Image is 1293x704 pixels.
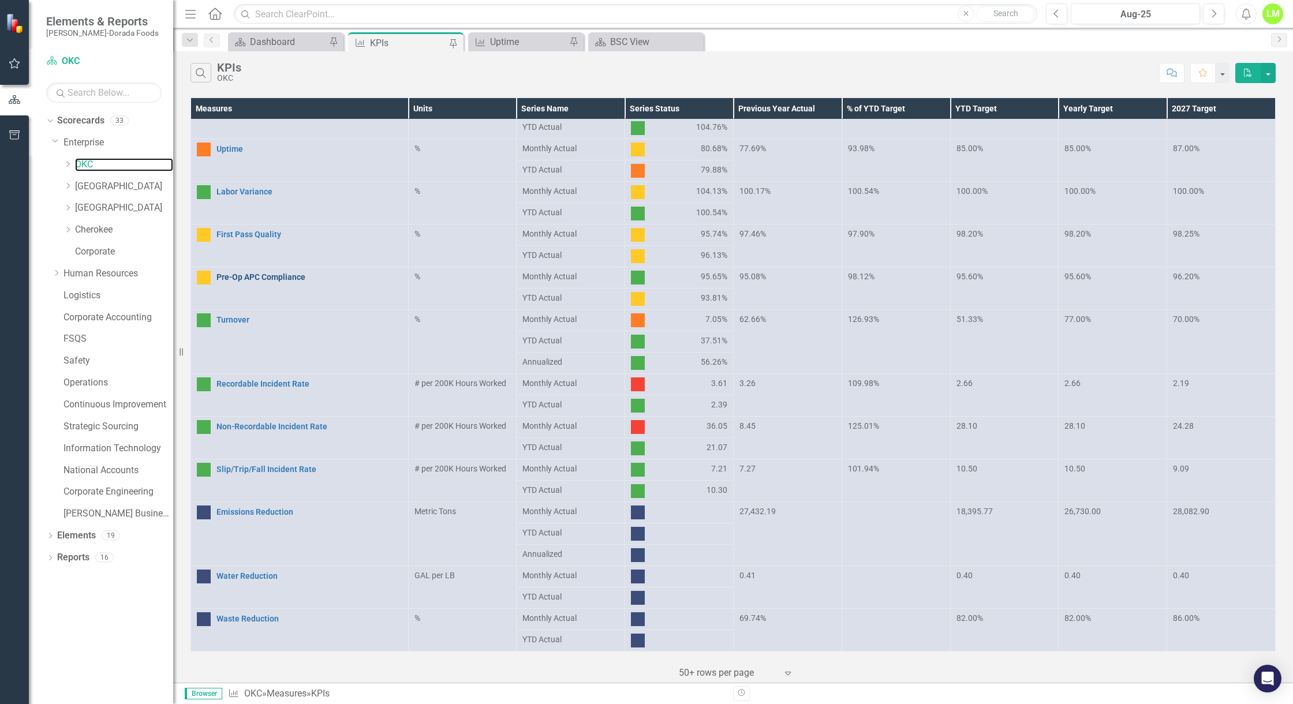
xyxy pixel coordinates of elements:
[1064,314,1091,324] span: 77.00%
[848,229,875,238] span: 97.90%
[414,464,506,473] span: # per 200K Hours Worked
[739,186,771,196] span: 100.17%
[993,9,1018,18] span: Search
[631,164,645,178] img: Warning
[701,249,727,263] span: 96.13%
[75,223,173,237] a: Cherokee
[739,571,756,580] span: 0.41
[63,311,173,324] a: Corporate Accounting
[701,271,727,284] span: 95.65%
[216,188,402,196] a: Labor Variance
[522,527,619,538] span: YTD Actual
[1173,186,1204,196] span: 100.00%
[522,570,619,581] span: Monthly Actual
[956,421,977,430] span: 28.10
[197,313,211,327] img: Above Target
[57,551,89,564] a: Reports
[631,591,645,605] img: No Information
[631,634,645,647] img: No Information
[75,245,173,259] a: Corporate
[1064,613,1091,623] span: 82.00%
[522,634,619,645] span: YTD Actual
[250,35,326,49] div: Dashboard
[1173,507,1209,516] span: 28,082.90
[739,421,756,430] span: 8.45
[75,180,173,193] a: [GEOGRAPHIC_DATA]
[522,143,619,154] span: Monthly Actual
[63,354,173,368] a: Safety
[956,314,983,324] span: 51.33%
[696,207,727,220] span: 100.54%
[848,144,875,153] span: 93.98%
[522,207,619,218] span: YTD Actual
[956,613,983,623] span: 82.00%
[414,379,506,388] span: # per 200K Hours Worked
[696,185,727,199] span: 104.13%
[234,4,1037,24] input: Search ClearPoint...
[522,399,619,410] span: YTD Actual
[63,507,173,520] a: [PERSON_NAME] Business Unit
[414,272,420,281] span: %
[1064,144,1091,153] span: 85.00%
[848,421,879,430] span: 125.01%
[711,399,727,413] span: 2.39
[414,186,420,196] span: %
[63,136,173,149] a: Enterprise
[739,144,766,153] span: 77.69%
[707,420,727,434] span: 36.05
[6,13,26,33] img: ClearPoint Strategy
[1064,421,1085,430] span: 28.10
[631,313,645,327] img: Warning
[739,464,756,473] span: 7.27
[216,273,402,282] a: Pre-Op APC Compliance
[197,377,211,391] img: Above Target
[522,313,619,325] span: Monthly Actual
[1173,421,1194,430] span: 24.28
[1262,3,1283,24] div: LM
[701,292,727,306] span: 93.81%
[705,313,727,327] span: 7.05%
[631,143,645,156] img: Caution
[216,615,402,623] a: Waste Reduction
[848,379,879,388] span: 109.98%
[110,116,129,126] div: 33
[102,531,120,541] div: 19
[63,289,173,302] a: Logistics
[631,463,645,477] img: Above Target
[217,74,241,83] div: OKC
[197,185,211,199] img: Above Target
[370,36,446,50] div: KPIs
[631,335,645,349] img: Above Target
[1173,229,1199,238] span: 98.25%
[522,612,619,624] span: Monthly Actual
[216,508,402,516] a: Emissions Reduction
[631,228,645,242] img: Caution
[197,271,211,284] img: Caution
[522,228,619,239] span: Monthly Actual
[1064,571,1081,580] span: 0.40
[631,399,645,413] img: Above Target
[522,463,619,474] span: Monthly Actual
[46,83,162,103] input: Search Below...
[631,441,645,455] img: Above Target
[956,379,973,388] span: 2.66
[631,420,645,434] img: Below Plan
[956,571,973,580] span: 0.40
[631,377,645,391] img: Below Plan
[631,207,645,220] img: Above Target
[414,314,420,324] span: %
[956,464,977,473] span: 10.50
[522,420,619,432] span: Monthly Actual
[197,570,211,583] img: No Information
[1173,379,1189,388] span: 2.19
[216,230,402,239] a: First Pass Quality
[631,249,645,263] img: Caution
[711,463,727,477] span: 7.21
[739,613,766,623] span: 69.74%
[707,484,727,498] span: 10.30
[63,464,173,477] a: National Accounts
[63,267,173,280] a: Human Resources
[956,229,983,238] span: 98.20%
[244,688,262,699] a: OKC
[631,185,645,199] img: Caution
